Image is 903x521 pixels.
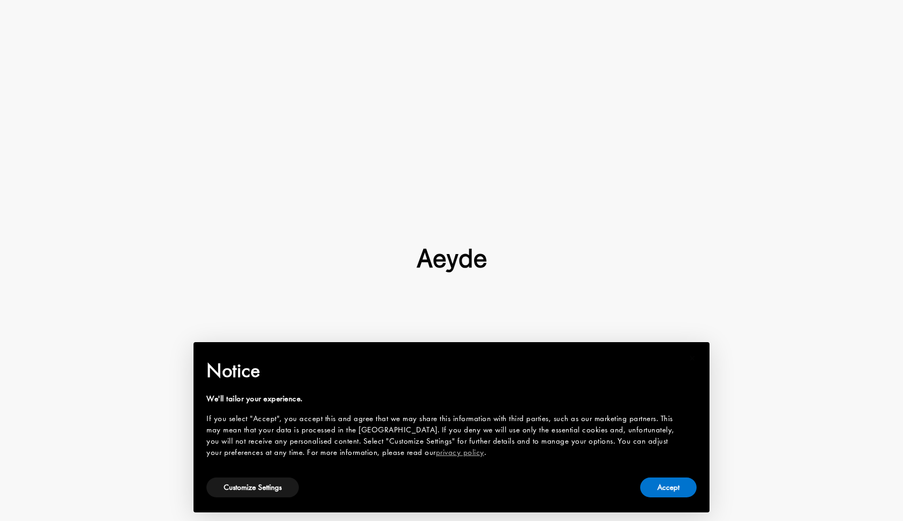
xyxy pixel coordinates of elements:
button: Close this notice [679,345,705,371]
a: privacy policy [436,447,484,458]
span: × [689,350,696,366]
h2: Notice [206,357,679,385]
button: Customize Settings [206,477,299,497]
button: Accept [640,477,697,497]
div: If you select "Accept", you accept this and agree that we may share this information with third p... [206,413,679,458]
div: We'll tailor your experience. [206,393,679,404]
img: footer-logo.svg [417,249,486,272]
